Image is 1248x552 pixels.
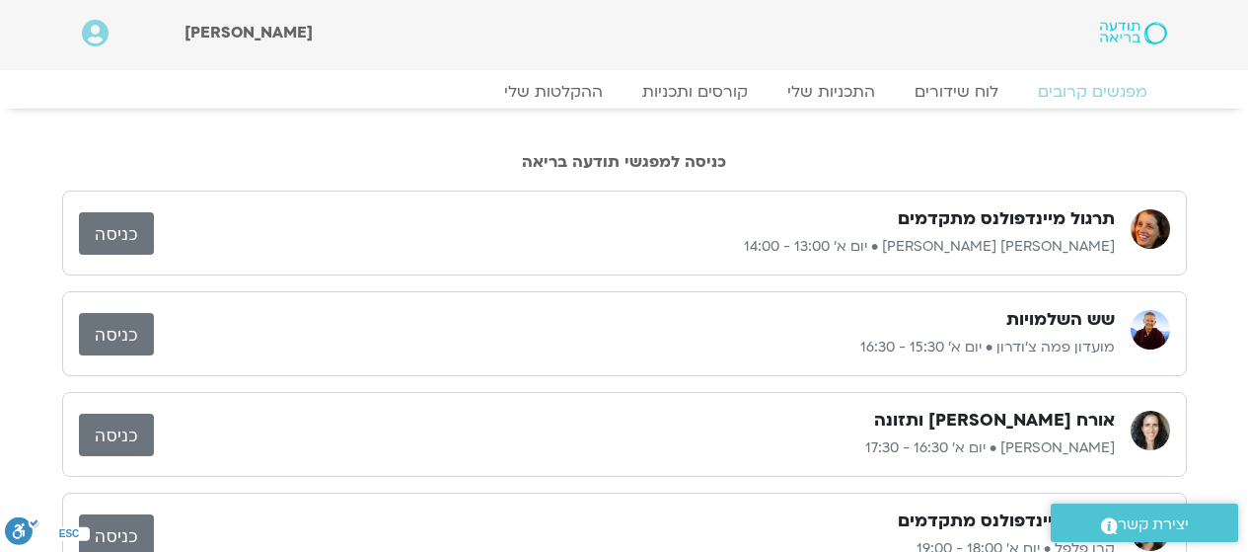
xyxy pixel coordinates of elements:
span: [PERSON_NAME] [184,22,313,43]
a: ההקלטות שלי [484,82,623,102]
a: מפגשים קרובים [1018,82,1167,102]
img: מועדון פמה צ'ודרון [1131,310,1170,350]
a: כניסה [79,212,154,255]
p: מועדון פמה צ'ודרון • יום א׳ 15:30 - 16:30 [154,336,1115,359]
a: התכניות שלי [768,82,895,102]
img: הילה אפללו [1131,411,1170,450]
h3: שש השלמויות [1006,308,1115,332]
p: [PERSON_NAME] • יום א׳ 16:30 - 17:30 [154,436,1115,460]
nav: Menu [82,82,1167,102]
a: לוח שידורים [895,82,1018,102]
p: [PERSON_NAME] [PERSON_NAME] • יום א׳ 13:00 - 14:00 [154,235,1115,259]
h3: אורח [PERSON_NAME] ותזונה [874,409,1115,433]
a: כניסה [79,313,154,355]
img: סיגל בירן אבוחצירה [1131,209,1170,249]
a: יצירת קשר [1051,504,1238,542]
a: כניסה [79,414,154,456]
h3: תרגול מיינדפולנס מתקדמים [898,510,1115,533]
h3: תרגול מיינדפולנס מתקדמים [898,207,1115,231]
span: יצירת קשר [1118,512,1189,538]
h2: כניסה למפגשי תודעה בריאה [62,153,1187,171]
a: קורסים ותכניות [623,82,768,102]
